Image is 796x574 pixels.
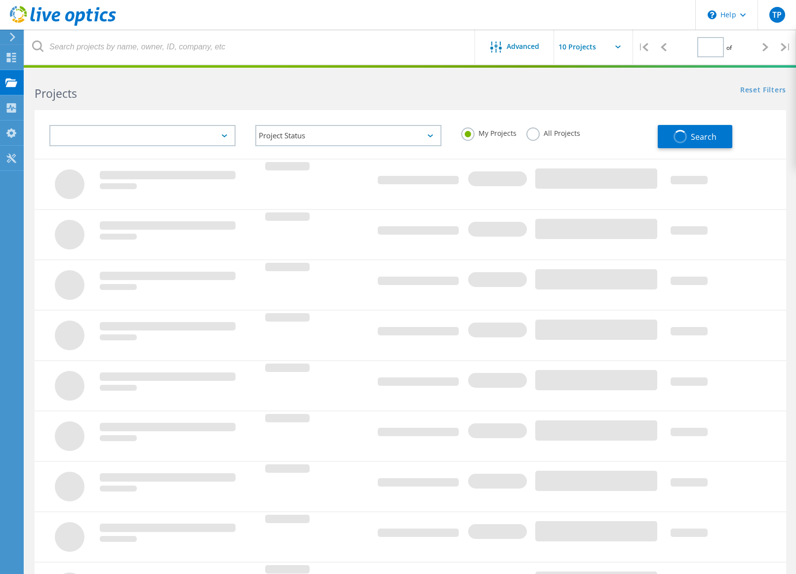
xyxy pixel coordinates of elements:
[708,10,716,19] svg: \n
[740,86,786,95] a: Reset Filters
[772,11,782,19] span: TP
[658,125,732,148] button: Search
[507,43,539,50] span: Advanced
[633,30,653,65] div: |
[35,85,77,101] b: Projects
[691,131,716,142] span: Search
[526,127,580,137] label: All Projects
[461,127,517,137] label: My Projects
[726,43,732,52] span: of
[25,30,476,64] input: Search projects by name, owner, ID, company, etc
[10,21,116,28] a: Live Optics Dashboard
[776,30,796,65] div: |
[255,125,441,146] div: Project Status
